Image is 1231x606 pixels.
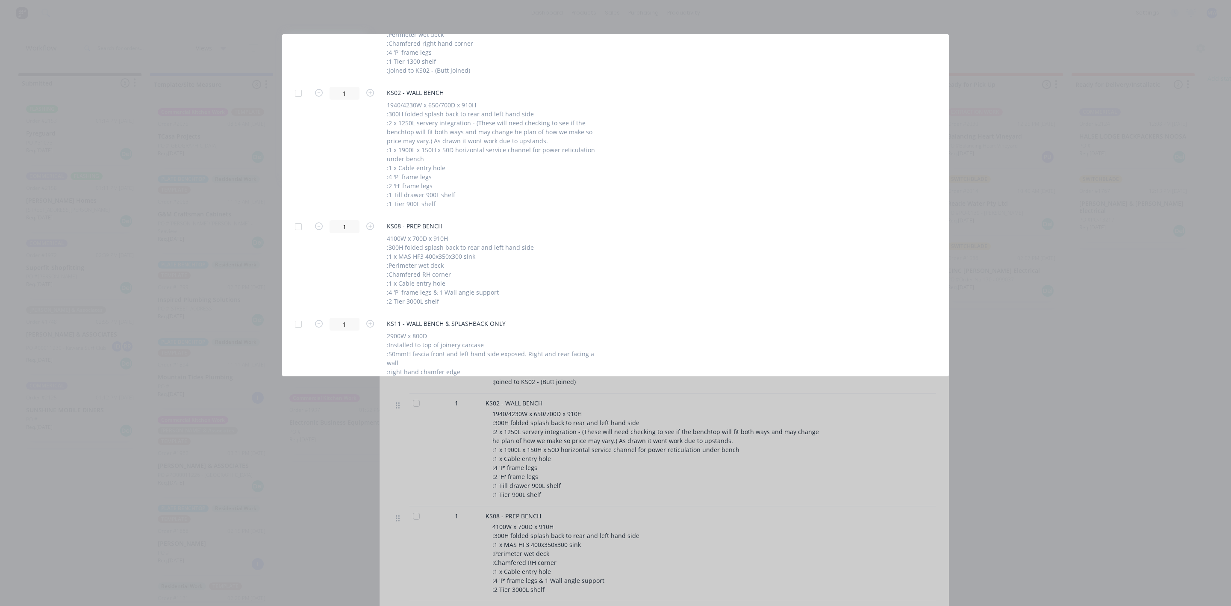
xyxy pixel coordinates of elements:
[387,331,601,385] div: 2900W x 800D :Installed to top of joinery carcase :50mmH fascia front and left hand side exposed....
[387,101,601,208] div: 1940/4230W x 650/700D x 910H :300H folded splash back to rear and left hand side :2 x 1250L serve...
[387,234,534,306] div: 4100W x 700D x 910H :300H folded splash back to rear and left hand side :1 x MAS HF3 400x350x300 ...
[387,319,601,328] span: KS11 - WALL BENCH & SPLASHBACK ONLY
[387,222,534,231] span: KS08 - PREP BENCH
[387,88,601,97] span: KS02 - WALL BENCH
